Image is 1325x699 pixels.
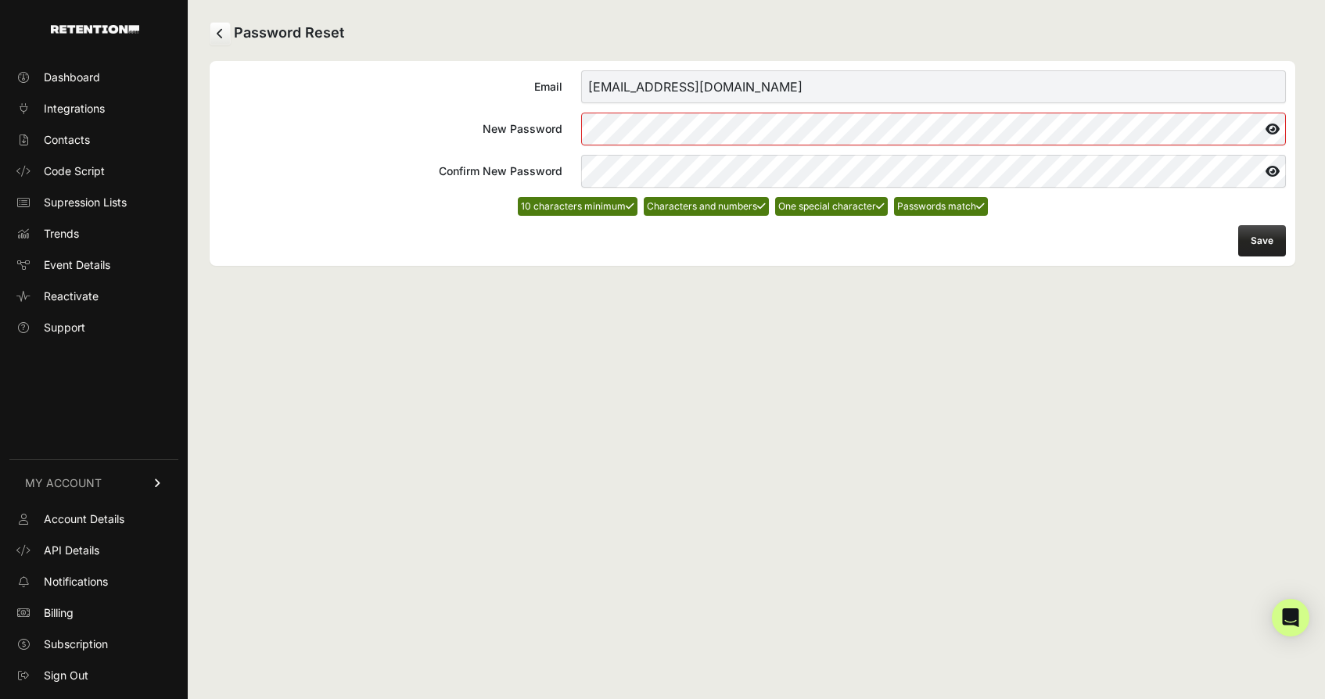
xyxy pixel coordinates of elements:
[44,668,88,683] span: Sign Out
[44,101,105,116] span: Integrations
[9,190,178,215] a: Supression Lists
[9,221,178,246] a: Trends
[44,132,90,148] span: Contacts
[581,70,1286,103] input: Email
[44,320,85,335] span: Support
[219,79,562,95] div: Email
[9,65,178,90] a: Dashboard
[9,159,178,184] a: Code Script
[9,459,178,507] a: MY ACCOUNT
[219,163,562,179] div: Confirm New Password
[210,22,1295,45] h2: Password Reset
[9,284,178,309] a: Reactivate
[644,197,769,216] li: Characters and numbers
[44,163,105,179] span: Code Script
[44,574,108,590] span: Notifications
[44,605,74,621] span: Billing
[9,127,178,152] a: Contacts
[9,507,178,532] a: Account Details
[44,226,79,242] span: Trends
[25,475,102,491] span: MY ACCOUNT
[9,632,178,657] a: Subscription
[9,96,178,121] a: Integrations
[44,195,127,210] span: Supression Lists
[775,197,888,216] li: One special character
[1272,599,1309,636] div: Open Intercom Messenger
[44,636,108,652] span: Subscription
[9,663,178,688] a: Sign Out
[518,197,637,216] li: 10 characters minimum
[581,113,1286,145] input: New Password
[894,197,988,216] li: Passwords match
[44,543,99,558] span: API Details
[44,511,124,527] span: Account Details
[1238,225,1286,256] button: Save
[9,253,178,278] a: Event Details
[9,600,178,626] a: Billing
[44,70,100,85] span: Dashboard
[219,121,562,137] div: New Password
[9,538,178,563] a: API Details
[9,315,178,340] a: Support
[9,569,178,594] a: Notifications
[51,25,139,34] img: Retention.com
[581,155,1286,188] input: Confirm New Password
[44,257,110,273] span: Event Details
[44,289,99,304] span: Reactivate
